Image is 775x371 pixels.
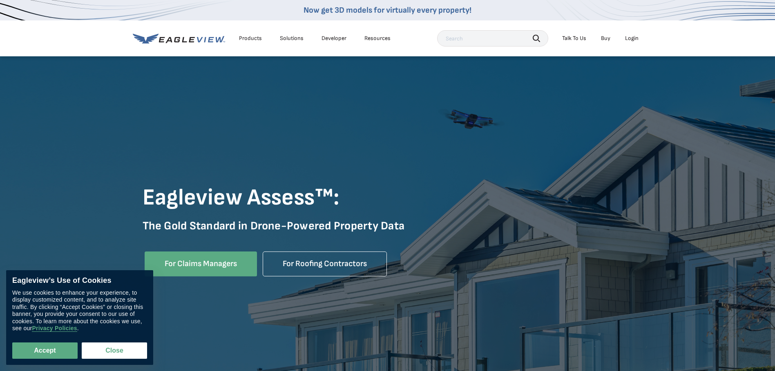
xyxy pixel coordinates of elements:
[437,30,548,47] input: Search
[12,342,78,359] button: Accept
[32,325,77,332] a: Privacy Policies
[601,35,610,42] a: Buy
[263,251,387,276] a: For Roofing Contractors
[143,184,633,212] h1: Eagleview Assess™:
[280,35,304,42] div: Solutions
[239,35,262,42] div: Products
[12,289,147,332] div: We use cookies to enhance your experience, to display customized content, and to analyze site tra...
[364,35,391,42] div: Resources
[12,276,147,285] div: Eagleview’s Use of Cookies
[625,35,639,42] div: Login
[143,219,405,233] strong: The Gold Standard in Drone-Powered Property Data
[322,35,346,42] a: Developer
[304,5,471,15] a: Now get 3D models for virtually every property!
[82,342,147,359] button: Close
[145,251,257,276] a: For Claims Managers
[562,35,586,42] div: Talk To Us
